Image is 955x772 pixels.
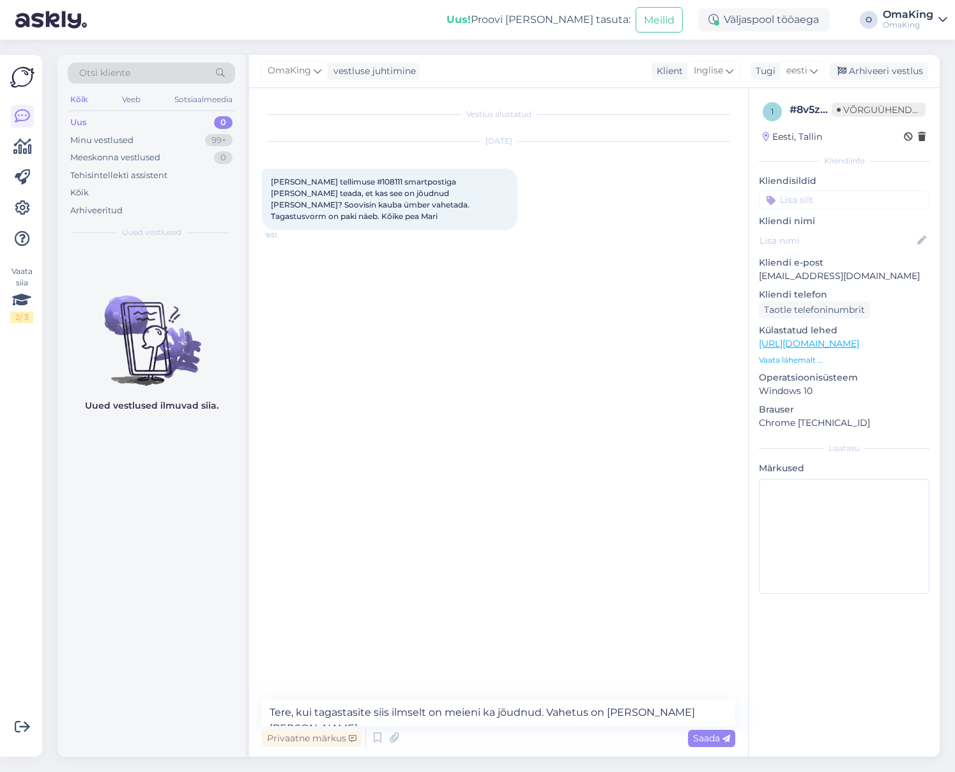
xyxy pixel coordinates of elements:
[790,103,797,116] font: #
[636,7,683,32] button: Meilid
[883,20,920,29] font: OmaKing
[771,107,774,116] font: 1
[220,152,226,162] font: 0
[759,215,815,227] font: Kliendi nimi
[10,65,34,89] img: Askly logo
[447,13,471,26] font: Uus!
[267,732,346,744] font: Privaatne märkus
[829,443,860,453] font: Lisatasu
[759,175,816,186] font: Kliendisildid
[724,13,819,26] font: Väljaspool tööaega
[15,312,20,322] font: 2
[466,109,531,119] font: Vestlus alustatud
[772,131,822,142] font: Eesti, Tallin
[883,8,933,20] font: OmaKing
[759,385,813,397] font: Windows 10
[759,190,929,209] input: Lisa silt
[70,187,89,197] font: Kõik
[797,103,843,116] font: 8v5ztmj1
[79,67,130,79] font: Otsi kliente
[70,170,167,180] font: Tehisintellekti assistent
[759,338,859,349] a: [URL][DOMAIN_NAME]
[824,156,865,165] font: Kliendiinfo
[786,64,807,76] font: eesti
[759,289,827,300] font: Kliendi telefon
[122,95,141,104] font: Veeb
[220,117,226,127] font: 0
[70,152,160,162] font: Meeskonna vestlused
[866,15,872,24] font: O
[11,266,33,287] font: Vaata siia
[20,312,29,322] font: / 3
[694,64,723,76] font: Inglise
[262,699,735,726] textarea: Tere, kui tagastasite siis ilmselt on meieni ka jõudnud. Vahetus on [PERSON_NAME] [PERSON_NAME].
[764,304,865,315] font: Taotle telefoninumbrit
[174,95,233,104] font: Sotsiaalmeedia
[759,355,823,365] font: Vaata lähemalt ...
[57,273,245,388] img: Vestlusi pole
[70,117,87,127] font: Uus
[759,324,837,336] font: Külastatud lehed
[693,732,720,744] font: Saada
[759,417,870,428] font: Chrome [TECHNICAL_ID]
[211,135,226,145] font: 99+
[644,14,675,26] font: Meilid
[849,65,923,77] font: Arhiveeri vestlus
[759,462,804,474] font: Märkused
[85,400,218,411] font: Uued vestlused ilmuvad siia.
[268,64,311,76] font: OmaKing
[333,65,416,77] font: vestluse juhtimine
[756,65,775,77] font: Tugi
[759,404,794,415] font: Brauser
[843,104,942,116] font: Võrguühenduseta
[760,234,915,248] input: Lisa nimi
[471,13,630,26] font: Proovi [PERSON_NAME] tasuta:
[759,257,823,268] font: Kliendi e-post
[70,135,134,145] font: Minu vestlused
[266,231,277,239] font: 9:51
[657,65,683,77] font: Klient
[271,177,471,221] font: [PERSON_NAME] tellimuse #108111 smartpostiga [PERSON_NAME] teada, et kas see on jõudnud [PERSON_N...
[759,270,920,282] font: [EMAIL_ADDRESS][DOMAIN_NAME]
[122,227,181,237] font: Uued vestlused
[485,136,512,146] font: [DATE]
[883,10,947,30] a: OmaKingOmaKing
[70,95,88,104] font: Kõik
[759,372,858,383] font: Operatsioonisüsteem
[70,205,123,215] font: Arhiveeritud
